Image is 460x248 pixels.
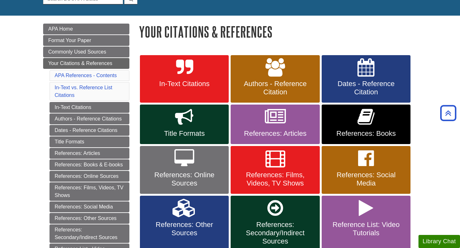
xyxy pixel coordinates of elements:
span: In-Text Citations [145,80,224,88]
a: Title Formats [140,105,229,144]
a: In-Text vs. Reference List Citations [55,85,112,98]
a: Dates - Reference Citations [50,125,129,136]
span: References: Films, Videos, TV Shows [235,171,315,187]
a: References: Secondary/Indirect Sources [50,224,129,243]
span: Format Your Paper [48,38,91,43]
span: Dates - Reference Citation [326,80,406,96]
span: References: Articles [235,129,315,138]
a: Title Formats [50,136,129,147]
h1: Your Citations & References [139,24,417,40]
a: References: Books [322,105,410,144]
a: References: Articles [231,105,319,144]
a: References: Films, Videos, TV Shows [231,146,319,194]
a: Your Citations & References [43,58,129,69]
span: Authors - Reference Citation [235,80,315,96]
span: References: Social Media [326,171,406,187]
a: References: Books & E-books [50,159,129,170]
span: Reference List: Video Tutorials [326,221,406,237]
span: APA Home [48,26,73,32]
a: References: Online Sources [140,146,229,194]
a: References: Films, Videos, TV Shows [50,182,129,201]
span: Your Citations & References [48,61,112,66]
a: APA References - Contents [55,73,117,78]
span: References: Books [326,129,406,138]
a: Format Your Paper [43,35,129,46]
a: Back to Top [438,109,458,117]
a: References: Social Media [50,201,129,212]
span: Title Formats [145,129,224,138]
a: References: Other Sources [50,213,129,224]
a: Dates - Reference Citation [322,55,410,103]
span: References: Secondary/Indirect Sources [235,221,315,245]
a: In-Text Citations [50,102,129,113]
span: Commonly Used Sources [48,49,106,55]
a: Authors - Reference Citation [231,55,319,103]
span: References: Online Sources [145,171,224,187]
a: Commonly Used Sources [43,47,129,57]
button: Library Chat [418,235,460,248]
a: Authors - Reference Citations [50,113,129,124]
a: In-Text Citations [140,55,229,103]
a: APA Home [43,24,129,34]
a: References: Articles [50,148,129,159]
a: References: Social Media [322,146,410,194]
span: References: Other Sources [145,221,224,237]
a: References: Online Sources [50,171,129,182]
